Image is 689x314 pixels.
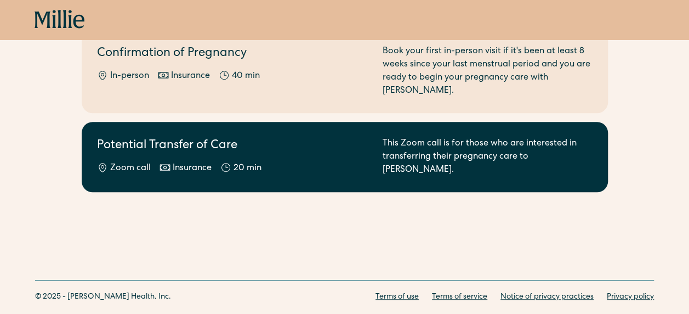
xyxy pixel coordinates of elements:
div: 40 min [232,70,260,83]
div: In-person [110,70,149,83]
div: Zoom call [110,162,151,175]
a: Terms of use [375,291,419,303]
div: © 2025 - [PERSON_NAME] Health, Inc. [35,291,171,303]
a: Privacy policy [607,291,654,303]
a: Terms of service [432,291,487,303]
h2: Confirmation of Pregnancy [97,45,369,63]
div: Book your first in-person visit if it's been at least 8 weeks since your last menstrual period an... [383,45,593,98]
a: Confirmation of PregnancyIn-personInsurance40 minBook your first in-person visit if it's been at ... [82,30,608,113]
h2: Potential Transfer of Care [97,137,369,155]
div: This Zoom call is for those who are interested in transferring their pregnancy care to [PERSON_NA... [383,137,593,177]
a: Notice of privacy practices [500,291,594,303]
div: 20 min [234,162,261,175]
div: Insurance [173,162,212,175]
div: Insurance [171,70,210,83]
a: Potential Transfer of CareZoom callInsurance20 minThis Zoom call is for those who are interested ... [82,122,608,192]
